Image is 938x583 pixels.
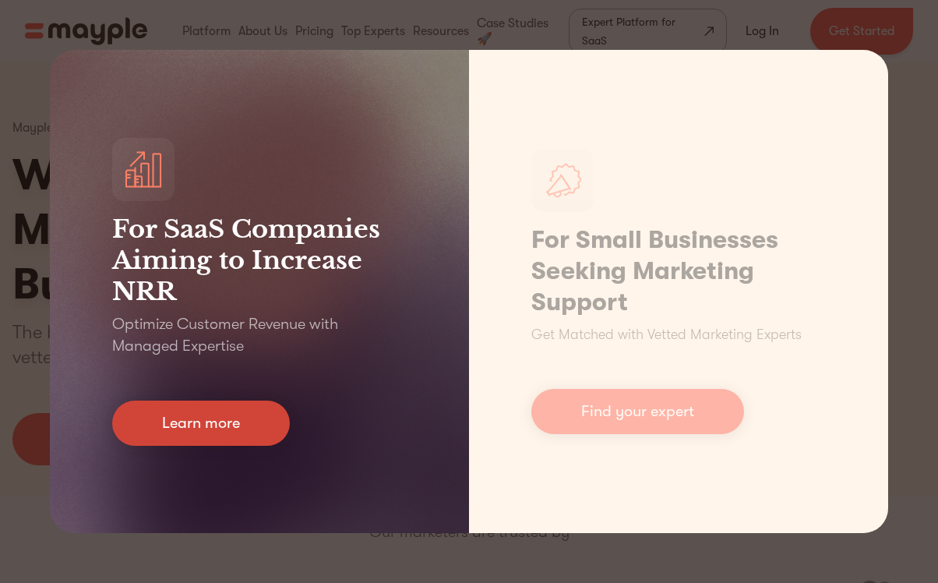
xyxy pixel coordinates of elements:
p: Get Matched with Vetted Marketing Experts [531,324,802,345]
a: Learn more [112,401,290,446]
h1: For Small Businesses Seeking Marketing Support [531,224,826,318]
h3: For SaaS Companies Aiming to Increase NRR [112,214,407,307]
a: Find your expert [531,389,744,434]
p: Optimize Customer Revenue with Managed Expertise [112,313,407,357]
